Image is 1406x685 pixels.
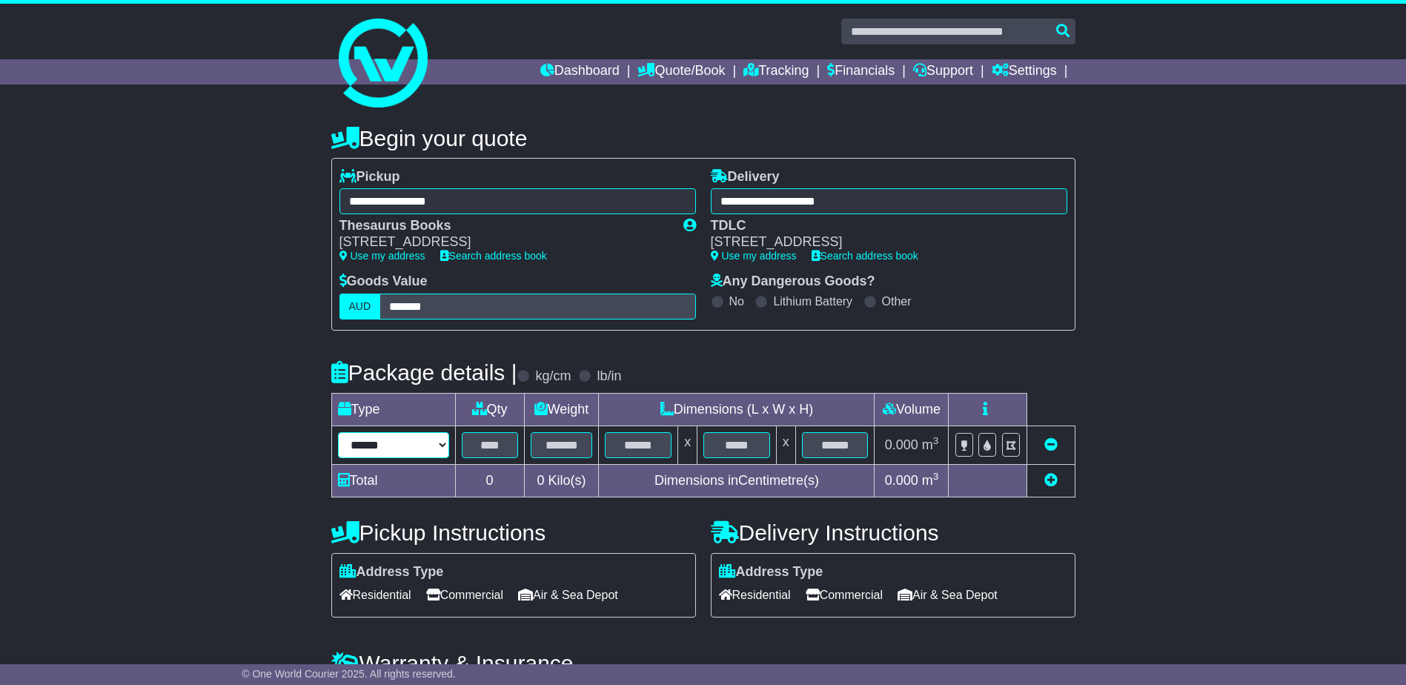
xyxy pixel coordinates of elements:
a: Search address book [812,250,918,262]
td: Type [331,393,455,426]
td: Weight [524,393,599,426]
a: Add new item [1044,473,1058,488]
span: Commercial [426,583,503,606]
label: Delivery [711,169,780,185]
div: [STREET_ADDRESS] [711,234,1052,251]
span: Air & Sea Depot [518,583,618,606]
h4: Warranty & Insurance [331,651,1075,675]
span: 0.000 [885,437,918,452]
h4: Package details | [331,360,517,385]
td: 0 [455,464,524,497]
label: lb/in [597,368,621,385]
td: Volume [875,393,949,426]
a: Dashboard [540,59,620,85]
a: Remove this item [1044,437,1058,452]
span: Commercial [806,583,883,606]
label: Lithium Battery [773,294,852,308]
span: m [922,437,939,452]
label: Any Dangerous Goods? [711,274,875,290]
span: m [922,473,939,488]
td: Dimensions (L x W x H) [599,393,875,426]
span: Residential [339,583,411,606]
label: No [729,294,744,308]
td: Kilo(s) [524,464,599,497]
h4: Begin your quote [331,126,1075,150]
td: Total [331,464,455,497]
sup: 3 [933,435,939,446]
td: x [678,426,697,464]
td: x [776,426,795,464]
td: Dimensions in Centimetre(s) [599,464,875,497]
span: Residential [719,583,791,606]
label: AUD [339,294,381,320]
label: Goods Value [339,274,428,290]
a: Search address book [440,250,547,262]
sup: 3 [933,471,939,482]
label: kg/cm [535,368,571,385]
a: Settings [992,59,1057,85]
label: Address Type [719,564,823,580]
h4: Pickup Instructions [331,520,696,545]
div: TDLC [711,218,1052,234]
a: Use my address [711,250,797,262]
a: Support [913,59,973,85]
div: [STREET_ADDRESS] [339,234,669,251]
span: Air & Sea Depot [898,583,998,606]
span: 0 [537,473,544,488]
a: Financials [827,59,895,85]
span: 0.000 [885,473,918,488]
div: Thesaurus Books [339,218,669,234]
label: Pickup [339,169,400,185]
a: Tracking [743,59,809,85]
a: Use my address [339,250,425,262]
label: Address Type [339,564,444,580]
label: Other [882,294,912,308]
a: Quote/Book [637,59,725,85]
span: © One World Courier 2025. All rights reserved. [242,668,456,680]
h4: Delivery Instructions [711,520,1075,545]
td: Qty [455,393,524,426]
